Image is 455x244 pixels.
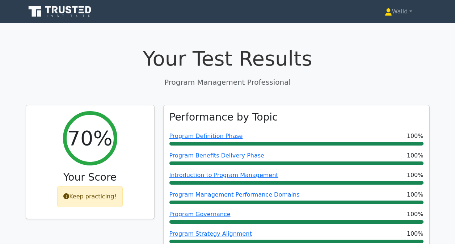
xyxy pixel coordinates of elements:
a: Introduction to Program Management [169,172,278,178]
a: Walid [367,4,430,19]
h2: 70% [67,126,112,150]
span: 100% [407,190,424,199]
h1: Your Test Results [26,46,430,71]
p: Program Management Professional [26,77,430,88]
h3: Performance by Topic [169,111,278,123]
span: 100% [407,210,424,219]
a: Program Definition Phase [169,132,243,139]
span: 100% [407,171,424,180]
h3: Your Score [32,171,148,184]
span: 100% [407,132,424,140]
span: 100% [407,151,424,160]
a: Program Benefits Delivery Phase [169,152,264,159]
span: 100% [407,230,424,238]
a: Program Strategy Alignment [169,230,252,237]
a: Program Management Performance Domains [169,191,300,198]
a: Program Governance [169,211,231,218]
div: Keep practicing! [57,186,123,207]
